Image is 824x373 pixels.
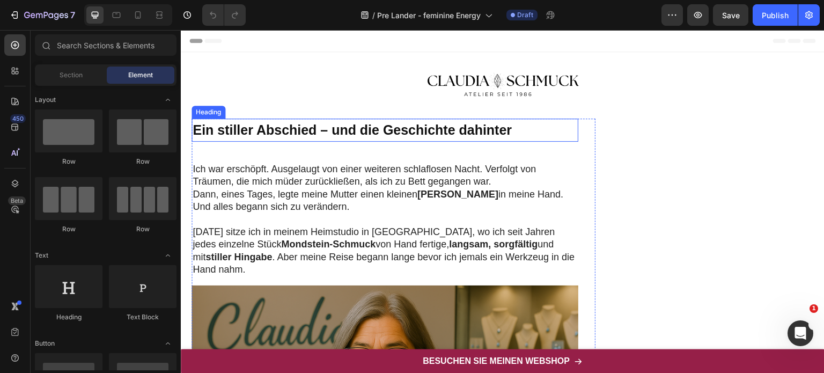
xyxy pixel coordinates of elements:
div: Row [35,157,102,166]
span: Button [35,339,55,348]
p: 7 [70,9,75,21]
button: Save [713,4,748,26]
div: Row [35,224,102,234]
iframe: Design area [181,30,824,373]
strong: langsam, sorgfältig [268,209,357,220]
button: Publish [753,4,798,26]
p: Dann, eines Tages, legte meine Mutter einen kleinen in meine Hand. Und alles begann sich zu verän... [12,158,396,184]
strong: Ein stiller Abschied – und die Geschichte dahinter [12,92,331,107]
span: Text [35,251,48,260]
div: Text Block [109,312,176,322]
span: Layout [35,95,56,105]
span: Toggle open [159,247,176,264]
span: 1 [810,304,818,313]
strong: stiller Hingabe [25,222,91,232]
div: Publish [762,10,789,21]
span: Section [60,70,83,80]
p: [DATE] sitze ich in meinem Heimstudio in [GEOGRAPHIC_DATA], wo ich seit Jahren jedes einzelne Stü... [12,196,396,246]
div: 450 [10,114,26,123]
button: 7 [4,4,80,26]
span: Element [128,70,153,80]
span: Save [722,11,740,20]
div: Row [109,224,176,234]
span: Toggle open [159,335,176,352]
p: Ich war erschöpft. Ausgelaugt von einer weiteren schlaflosen Nacht. Verfolgt von Träumen, die mic... [12,133,396,158]
span: Toggle open [159,91,176,108]
iframe: Intercom live chat [788,320,813,346]
div: Undo/Redo [202,4,246,26]
div: Row [109,157,176,166]
img: gempages_574378713941017811-a7a810e9-b76c-4255-bd98-1237d912d24c.png [241,39,402,71]
div: Beta [8,196,26,205]
strong: [PERSON_NAME] [237,159,318,170]
span: Draft [517,10,533,20]
div: Heading [13,77,42,87]
input: Search Sections & Elements [35,34,176,56]
div: Heading [35,312,102,322]
span: / [372,10,375,21]
strong: Mondstein-Schmuck [100,209,195,220]
span: Pre Lander - feminine Energy [377,10,481,21]
strong: BESUCHEN SIE MEINEN WEBSHOP [242,326,389,335]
